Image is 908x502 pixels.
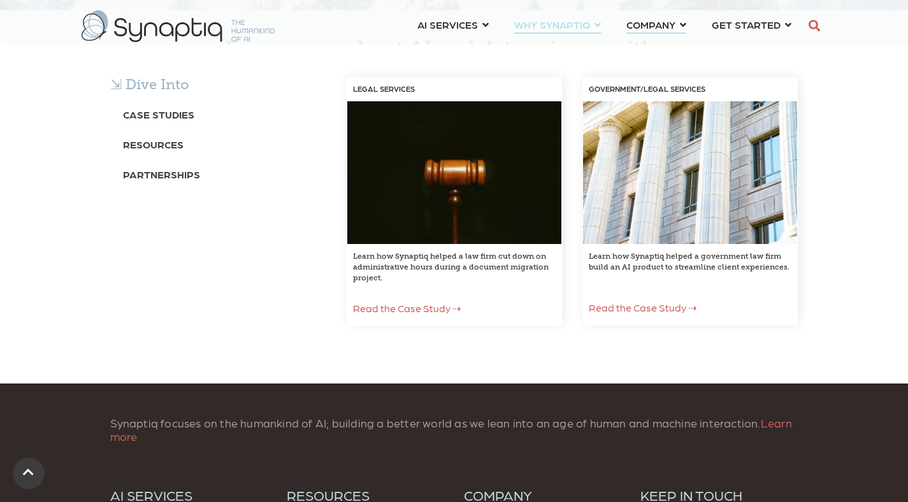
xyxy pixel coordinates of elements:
a: WHY SYNAPTIQ [514,13,601,36]
a: AI SERVICES [417,13,489,36]
nav: menu [405,3,804,49]
a: GET STARTED [712,13,791,36]
span: GET STARTED [712,16,781,33]
span: WHY SYNAPTIQ [514,16,590,33]
img: synaptiq logo-2 [82,10,275,42]
span: AI SERVICES [417,16,478,33]
span: COMPANY [626,16,675,33]
span: Synaptiq focuses on the humankind of AI; building a better world as we lean into an age of human ... [110,416,792,443]
a: COMPANY [626,13,686,36]
a: Learn more [110,416,792,443]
